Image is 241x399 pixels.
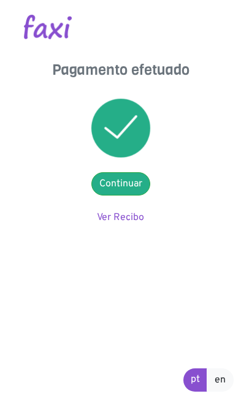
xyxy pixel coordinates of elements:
[91,172,150,196] a: Continuar
[9,61,232,79] h4: Pagamento efetuado
[207,368,234,392] a: en
[91,99,150,158] img: success
[183,368,207,392] a: pt
[97,211,144,224] a: Ver Recibo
